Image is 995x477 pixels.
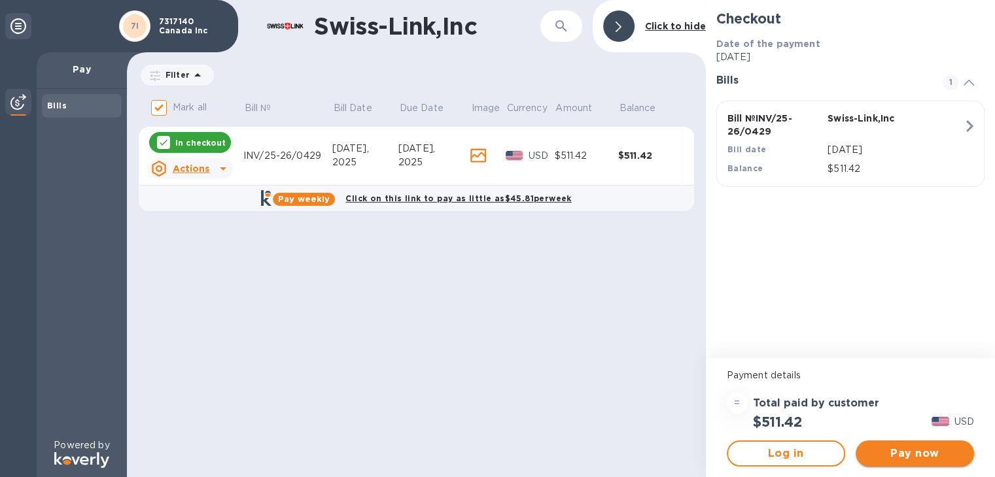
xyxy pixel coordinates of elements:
[727,144,767,154] b: Bill date
[856,440,974,467] button: Pay now
[954,415,974,429] p: USD
[932,417,949,426] img: USD
[716,74,927,87] h3: Bills
[716,101,985,187] button: Bill №INV/25-26/0429Swiss-Link,IncBill date[DATE]Balance$511.42
[345,193,571,203] b: Click on this link to pay as little as $45.81 per week
[398,156,470,169] div: 2025
[332,156,398,169] div: 2025
[828,112,922,125] p: Swiss-Link,Inc
[716,10,985,27] h2: Checkout
[753,414,802,430] h2: $511.42
[866,446,964,461] span: Pay now
[620,101,656,115] p: Balance
[175,137,226,148] p: In checkout
[159,17,224,35] p: 7317140 Canada Inc
[727,393,748,414] div: =
[828,143,963,157] p: [DATE]
[828,162,963,176] p: $511.42
[314,12,540,40] h1: Swiss-Link,Inc
[716,39,820,49] b: Date of the payment
[333,101,372,115] p: Bill Date
[727,440,845,467] button: Log in
[727,369,974,382] p: Payment details
[398,142,470,156] div: [DATE],
[506,151,523,160] img: USD
[507,101,548,115] p: Currency
[716,50,985,64] p: [DATE]
[47,101,67,110] b: Bills
[54,438,109,452] p: Powered by
[243,149,332,163] div: INV/25-26/0429
[278,194,330,204] b: Pay weekly
[555,101,609,115] span: Amount
[400,101,444,115] p: Due Date
[47,63,116,76] p: Pay
[245,101,288,115] span: Bill №
[943,74,958,90] span: 1
[160,69,190,80] p: Filter
[727,163,763,173] b: Balance
[739,446,833,461] span: Log in
[332,142,398,156] div: [DATE],
[528,149,554,163] p: USD
[54,452,109,468] img: Logo
[333,101,389,115] span: Bill Date
[620,101,673,115] span: Balance
[172,163,209,174] u: Actions
[472,101,500,115] p: Image
[753,397,879,410] h3: Total paid by customer
[618,149,682,162] div: $511.42
[555,101,592,115] p: Amount
[245,101,271,115] p: Bill №
[173,101,207,114] p: Mark all
[131,21,139,31] b: 7I
[645,21,706,31] b: Click to hide
[555,149,618,163] div: $511.42
[727,112,822,138] p: Bill № INV/25-26/0429
[400,101,461,115] span: Due Date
